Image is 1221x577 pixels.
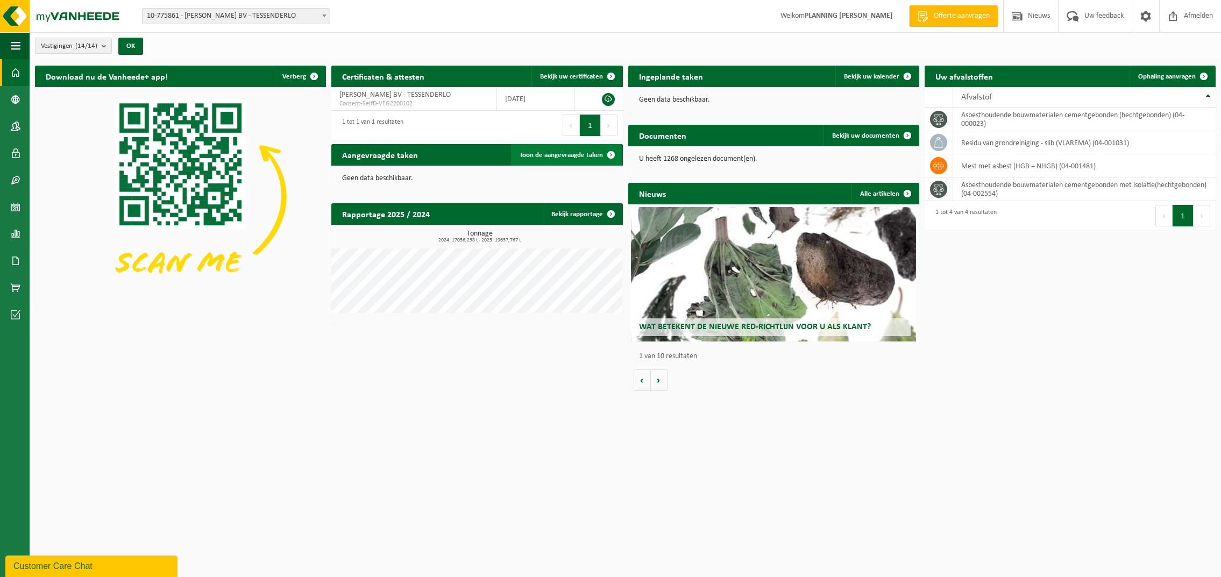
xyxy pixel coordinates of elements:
span: Afvalstof [961,93,992,102]
td: mest met asbest (HGB + NHGB) (04-001481) [953,154,1216,177]
a: Offerte aanvragen [909,5,998,27]
td: asbesthoudende bouwmaterialen cementgebonden met isolatie(hechtgebonden) (04-002554) [953,177,1216,201]
span: Bekijk uw documenten [832,132,899,139]
span: Vestigingen [41,38,97,54]
a: Bekijk uw kalender [835,66,918,87]
h2: Nieuws [628,183,677,204]
button: Next [1194,205,1210,226]
span: 2024: 17056,238 t - 2025: 19637,767 t [337,238,622,243]
p: 1 van 10 resultaten [639,353,914,360]
button: Previous [563,115,580,136]
span: Bekijk uw certificaten [540,73,603,80]
span: Ophaling aanvragen [1138,73,1196,80]
a: Wat betekent de nieuwe RED-richtlijn voor u als klant? [631,207,916,341]
p: Geen data beschikbaar. [342,175,612,182]
button: Next [601,115,617,136]
p: U heeft 1268 ongelezen document(en). [639,155,908,163]
h2: Uw afvalstoffen [925,66,1004,87]
button: Volgende [651,369,668,391]
span: Toon de aangevraagde taken [520,152,603,159]
a: Bekijk uw certificaten [531,66,622,87]
span: [PERSON_NAME] BV - TESSENDERLO [339,91,451,99]
button: 1 [1173,205,1194,226]
span: Bekijk uw kalender [844,73,899,80]
h2: Ingeplande taken [628,66,714,87]
span: Consent-SelfD-VEG2200102 [339,99,488,108]
td: residu van grondreiniging - slib (VLAREMA) (04-001031) [953,131,1216,154]
h2: Aangevraagde taken [331,144,429,165]
p: Geen data beschikbaar. [639,96,908,104]
count: (14/14) [75,42,97,49]
a: Alle artikelen [851,183,918,204]
span: Offerte aanvragen [931,11,992,22]
button: Vestigingen(14/14) [35,38,112,54]
a: Bekijk uw documenten [824,125,918,146]
button: Verberg [274,66,325,87]
button: OK [118,38,143,55]
a: Toon de aangevraagde taken [511,144,622,166]
span: 10-775861 - YVES MAES BV - TESSENDERLO [142,8,330,24]
div: 1 tot 1 van 1 resultaten [337,113,403,137]
td: asbesthoudende bouwmaterialen cementgebonden (hechtgebonden) (04-000023) [953,108,1216,131]
img: Download de VHEPlus App [35,87,326,305]
button: Vorige [634,369,651,391]
a: Ophaling aanvragen [1130,66,1215,87]
h2: Documenten [628,125,697,146]
span: 10-775861 - YVES MAES BV - TESSENDERLO [143,9,330,24]
h2: Download nu de Vanheede+ app! [35,66,179,87]
td: [DATE] [497,87,575,111]
span: Verberg [282,73,306,80]
h2: Rapportage 2025 / 2024 [331,203,441,224]
span: Wat betekent de nieuwe RED-richtlijn voor u als klant? [639,323,871,331]
strong: PLANNING [PERSON_NAME] [805,12,893,20]
h3: Tonnage [337,230,622,243]
div: 1 tot 4 van 4 resultaten [930,204,997,227]
button: Previous [1155,205,1173,226]
iframe: chat widget [5,553,180,577]
button: 1 [580,115,601,136]
h2: Certificaten & attesten [331,66,435,87]
a: Bekijk rapportage [543,203,622,225]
